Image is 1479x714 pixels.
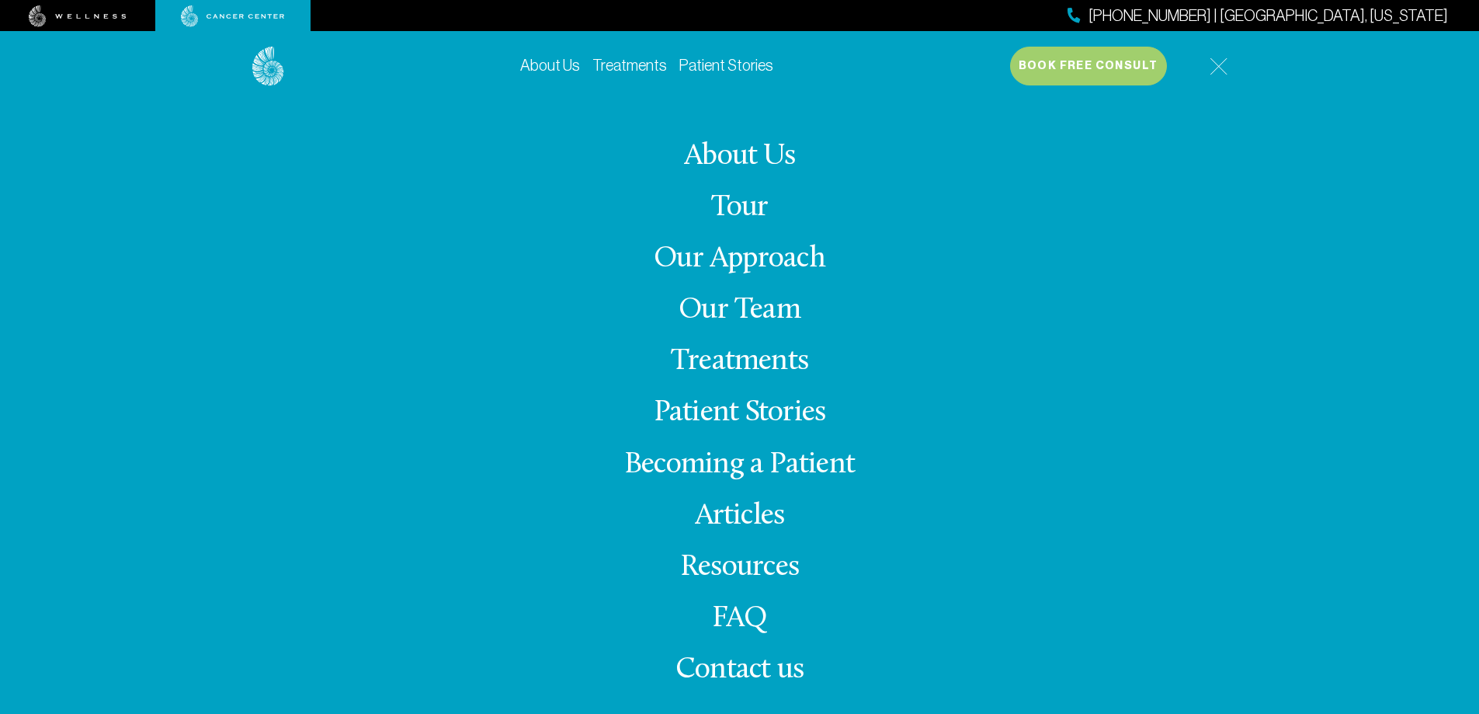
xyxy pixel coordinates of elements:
[252,47,284,86] img: logo
[679,295,800,326] a: Our Team
[671,347,808,377] a: Treatments
[695,501,785,531] a: Articles
[181,5,285,27] img: cancer center
[654,244,825,274] a: Our Approach
[679,57,773,74] a: Patient Stories
[711,193,769,223] a: Tour
[1068,5,1448,27] a: [PHONE_NUMBER] | [GEOGRAPHIC_DATA], [US_STATE]
[1210,57,1227,75] img: icon-hamburger
[1088,5,1448,27] span: [PHONE_NUMBER] | [GEOGRAPHIC_DATA], [US_STATE]
[680,552,799,583] a: Resources
[1010,47,1167,85] button: Book Free Consult
[712,604,768,634] a: FAQ
[29,5,127,27] img: wellness
[675,655,804,685] span: Contact us
[592,57,667,74] a: Treatments
[684,141,795,172] a: About Us
[520,57,580,74] a: About Us
[654,398,826,428] a: Patient Stories
[624,450,855,480] a: Becoming a Patient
